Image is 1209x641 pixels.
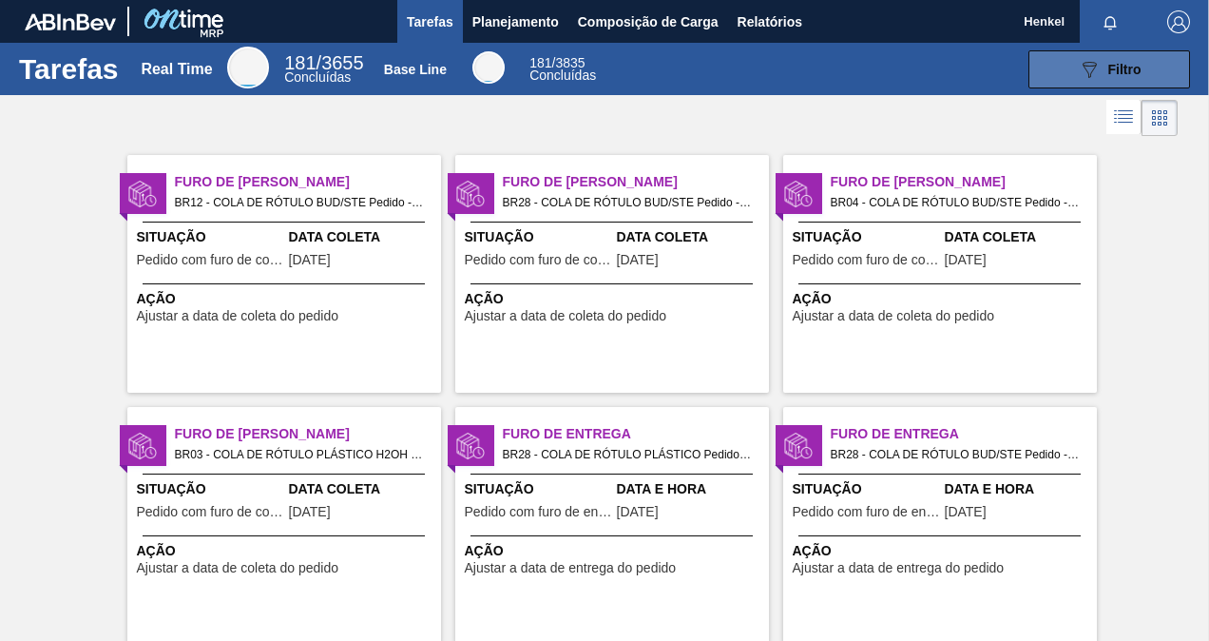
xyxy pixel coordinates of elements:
span: Ação [465,541,764,561]
span: Concluídas [284,69,351,85]
span: Situação [465,479,612,499]
img: status [128,180,157,208]
span: Ação [465,289,764,309]
span: Ajustar a data de coleta do pedido [137,309,339,323]
h1: Tarefas [19,58,119,80]
div: Base Line [472,51,505,84]
img: status [784,432,813,460]
span: BR28 - COLA DE RÓTULO PLÁSTICO Pedido - 1982306 [503,444,754,465]
span: 22/08/2025, [945,505,987,519]
div: Real Time [227,47,269,88]
span: Situação [465,227,612,247]
img: status [128,432,157,460]
span: Data Coleta [289,479,436,499]
span: Pedido com furo de coleta [137,505,284,519]
span: Ajustar a data de entrega do pedido [465,561,677,575]
span: Situação [137,227,284,247]
span: Furo de Coleta [503,172,769,192]
span: Pedido com furo de coleta [137,253,284,267]
span: 02/09/2025 [289,505,331,519]
span: 181 [529,55,551,70]
span: Furo de Coleta [175,424,441,444]
span: Ajustar a data de coleta do pedido [137,561,339,575]
div: Visão em Cards [1142,100,1178,136]
span: 15/08/2025, [617,505,659,519]
span: Data Coleta [945,227,1092,247]
span: Ajustar a data de coleta do pedido [465,309,667,323]
span: Pedido com furo de entrega [793,505,940,519]
span: Ação [137,541,436,561]
span: Data Coleta [289,227,436,247]
span: Pedido com furo de coleta [465,253,612,267]
span: Planejamento [472,10,559,33]
span: Data Coleta [617,227,764,247]
span: Ajustar a data de coleta do pedido [793,309,995,323]
span: Composição de Carga [578,10,719,33]
span: Ação [793,541,1092,561]
img: status [456,180,485,208]
span: Tarefas [407,10,453,33]
span: Ação [137,289,436,309]
span: Ação [793,289,1092,309]
span: Data e Hora [945,479,1092,499]
span: BR12 - COLA DE RÓTULO BUD/STE Pedido - 2018505 [175,192,426,213]
span: Situação [793,227,940,247]
span: BR04 - COLA DE RÓTULO BUD/STE Pedido - 2018506 [831,192,1082,213]
span: 02/09/2025 [945,253,987,267]
div: Real Time [141,61,212,78]
img: status [784,180,813,208]
div: Visão em Lista [1106,100,1142,136]
div: Real Time [284,55,363,84]
span: Filtro [1108,62,1142,77]
button: Notificações [1080,9,1141,35]
span: Furo de Coleta [175,172,441,192]
span: Data e Hora [617,479,764,499]
span: 181 [284,52,316,73]
span: / 3655 [284,52,363,73]
span: Pedido com furo de coleta [793,253,940,267]
img: Logout [1167,10,1190,33]
div: Base Line [384,62,447,77]
span: / 3835 [529,55,585,70]
span: BR28 - COLA DE RÓTULO BUD/STE Pedido - 1981274 [831,444,1082,465]
span: Furo de Entrega [503,424,769,444]
span: Furo de Coleta [831,172,1097,192]
img: status [456,432,485,460]
span: BR28 - COLA DE RÓTULO BUD/STE Pedido - 2008994 [503,192,754,213]
span: Situação [793,479,940,499]
span: BR03 - COLA DE RÓTULO PLÁSTICO H2OH Pedido - 2019336 [175,444,426,465]
span: 02/09/2025 [289,253,331,267]
button: Filtro [1028,50,1190,88]
span: Pedido com furo de entrega [465,505,612,519]
div: Base Line [529,57,596,82]
span: Situação [137,479,284,499]
span: Furo de Entrega [831,424,1097,444]
span: Relatórios [738,10,802,33]
span: 31/08/2025 [617,253,659,267]
span: Ajustar a data de entrega do pedido [793,561,1005,575]
img: TNhmsLtSVTkK8tSr43FrP2fwEKptu5GPRR3wAAAABJRU5ErkJggg== [25,13,116,30]
span: Concluídas [529,68,596,83]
